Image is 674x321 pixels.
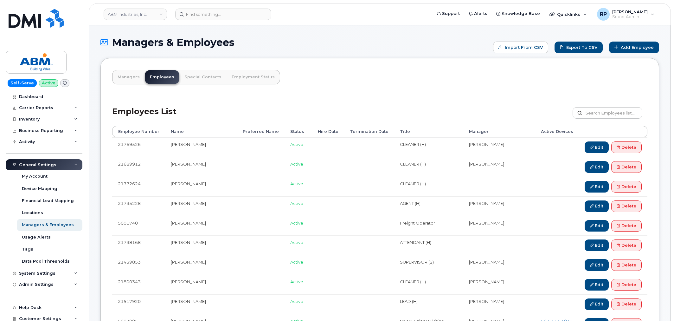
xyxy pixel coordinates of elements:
span: Active [290,259,303,265]
a: Managers [112,70,145,84]
td: AGENT (H) [394,196,463,216]
a: Edit [585,279,609,291]
span: Active [290,161,303,167]
a: Delete [611,298,642,310]
td: [PERSON_NAME] [165,275,237,294]
td: [PERSON_NAME] [165,294,237,314]
td: 21689912 [112,157,165,177]
td: LEAD (H) [394,294,463,314]
a: Edit [585,161,609,173]
th: Manager [463,126,535,137]
a: Delete [611,200,642,212]
span: Active [290,299,303,304]
a: Special Contacts [179,70,227,84]
th: Employee Number [112,126,165,137]
a: Edit [585,220,609,232]
h2: Employees List [112,107,177,126]
a: Add Employee [609,42,659,53]
a: Edit [585,181,609,193]
a: Delete [611,279,642,291]
a: Delete [611,181,642,193]
li: [PERSON_NAME] [469,220,530,226]
a: Edit [585,141,609,153]
a: Delete [611,220,642,232]
a: Delete [611,259,642,271]
th: Status [285,126,312,137]
li: [PERSON_NAME] [469,298,530,305]
td: 21439853 [112,255,165,275]
td: [PERSON_NAME] [165,235,237,255]
li: [PERSON_NAME] [469,161,530,167]
td: 21800343 [112,275,165,294]
form: Import from CSV [493,42,548,53]
span: Active [290,142,303,147]
td: 21772624 [112,177,165,196]
td: 21738168 [112,235,165,255]
li: [PERSON_NAME] [469,259,530,265]
th: Name [165,126,237,137]
li: [PERSON_NAME] [469,141,530,147]
td: 21517920 [112,294,165,314]
td: CLEANER (H) [394,157,463,177]
td: [PERSON_NAME] [165,255,237,275]
a: Delete [611,141,642,153]
td: [PERSON_NAME] [165,137,237,157]
a: Delete [611,161,642,173]
td: [PERSON_NAME] [165,177,237,196]
th: Termination Date [344,126,394,137]
a: Edit [585,298,609,310]
td: ATTENDANT (H) [394,235,463,255]
th: Title [394,126,463,137]
a: Employees [145,70,179,84]
td: 5001740 [112,216,165,236]
td: [PERSON_NAME] [165,216,237,236]
span: Active [290,220,303,226]
span: Active [290,181,303,186]
span: Active [290,201,303,206]
td: 21769526 [112,137,165,157]
span: Active [290,240,303,245]
span: Active [290,279,303,284]
td: 21735228 [112,196,165,216]
li: [PERSON_NAME] [469,279,530,285]
a: Export to CSV [555,42,603,53]
td: CLEANER (H) [394,137,463,157]
td: [PERSON_NAME] [165,196,237,216]
li: [PERSON_NAME] [469,200,530,206]
th: Preferred Name [237,126,285,137]
td: CLEANER (H) [394,275,463,294]
h1: Managers & Employees [100,37,490,48]
td: SUPERVISOR (S) [394,255,463,275]
td: [PERSON_NAME] [165,157,237,177]
th: Hire Date [312,126,344,137]
a: Edit [585,239,609,251]
th: Active Devices [535,126,579,137]
a: Edit [585,200,609,212]
td: CLEANER (H) [394,177,463,196]
a: Delete [611,239,642,251]
a: Employment Status [227,70,280,84]
a: Edit [585,259,609,271]
td: Freight Operator [394,216,463,236]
